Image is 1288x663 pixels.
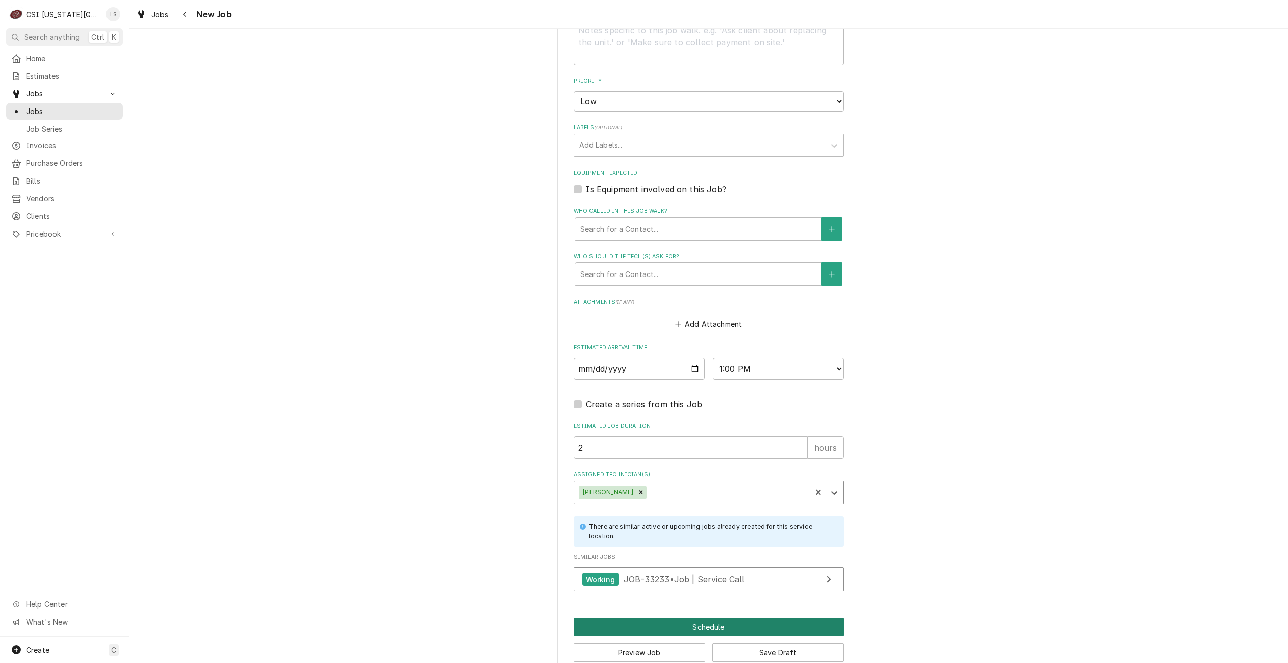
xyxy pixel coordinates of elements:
span: Job Series [26,124,118,134]
div: CSI Kansas City's Avatar [9,7,23,21]
a: Go to Jobs [6,85,123,102]
div: Who called in this job walk? [574,207,844,240]
div: CSI [US_STATE][GEOGRAPHIC_DATA] [26,9,100,20]
label: Create a series from this Job [586,398,703,410]
a: Go to Pricebook [6,226,123,242]
div: Assigned Technician(s) [574,471,844,504]
a: Jobs [6,103,123,120]
a: Job Series [6,121,123,137]
span: Estimates [26,71,118,81]
label: Attachments [574,298,844,306]
a: Invoices [6,137,123,154]
div: Labels [574,124,844,156]
label: Priority [574,77,844,85]
button: Create New Contact [821,262,842,286]
label: Equipment Expected [574,169,844,177]
span: Search anything [24,32,80,42]
a: Vendors [6,190,123,207]
a: Go to Help Center [6,596,123,613]
span: Create [26,646,49,654]
div: Similar Jobs [574,553,844,596]
a: Estimates [6,68,123,84]
button: Navigate back [177,6,193,22]
span: Home [26,53,118,64]
a: Jobs [132,6,173,23]
span: Purchase Orders [26,158,118,169]
button: Save Draft [712,643,844,662]
div: hours [808,436,844,459]
a: View Job [574,567,844,592]
div: LS [106,7,120,21]
span: ( if any ) [615,299,634,305]
svg: Create New Contact [829,271,835,278]
button: Search anythingCtrlK [6,28,123,46]
div: Estimated Job Duration [574,422,844,458]
div: Remove Cody Davis [635,486,647,499]
span: Jobs [151,9,169,20]
span: Vendors [26,193,118,204]
span: K [112,32,116,42]
span: Jobs [26,88,102,99]
input: Date [574,358,705,380]
button: Schedule [574,618,844,636]
span: Help Center [26,599,117,610]
span: Invoices [26,140,118,151]
span: New Job [193,8,232,21]
div: Technician Instructions [574,6,844,65]
a: Go to What's New [6,614,123,630]
div: Equipment Expected [574,169,844,195]
select: Time Select [713,358,844,380]
div: Button Group Row [574,636,844,662]
div: Who should the tech(s) ask for? [574,253,844,286]
label: Estimated Arrival Time [574,344,844,352]
svg: Create New Contact [829,226,835,233]
span: Bills [26,176,118,186]
button: Preview Job [574,643,706,662]
div: Attachments [574,298,844,332]
label: Labels [574,124,844,132]
span: C [111,645,116,655]
span: Ctrl [91,32,104,42]
span: JOB-33233 • Job | Service Call [624,574,745,584]
label: Estimated Job Duration [574,422,844,430]
span: ( optional ) [594,125,622,130]
button: Create New Contact [821,217,842,241]
div: [PERSON_NAME] [579,486,635,499]
div: Working [582,573,619,586]
span: Pricebook [26,229,102,239]
div: Button Group [574,618,844,662]
a: Clients [6,208,123,225]
a: Purchase Orders [6,155,123,172]
label: Who should the tech(s) ask for? [574,253,844,261]
div: Button Group Row [574,618,844,636]
span: Similar Jobs [574,553,844,561]
label: Who called in this job walk? [574,207,844,215]
span: Jobs [26,106,118,117]
label: Assigned Technician(s) [574,471,844,479]
a: Bills [6,173,123,189]
span: Clients [26,211,118,222]
a: Home [6,50,123,67]
div: There are similar active or upcoming jobs already created for this service location. [589,522,834,541]
span: What's New [26,617,117,627]
button: Add Attachment [673,317,744,332]
div: C [9,7,23,21]
div: Priority [574,77,844,111]
div: Estimated Arrival Time [574,344,844,379]
div: Lindy Springer's Avatar [106,7,120,21]
label: Is Equipment involved on this Job? [586,183,726,195]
